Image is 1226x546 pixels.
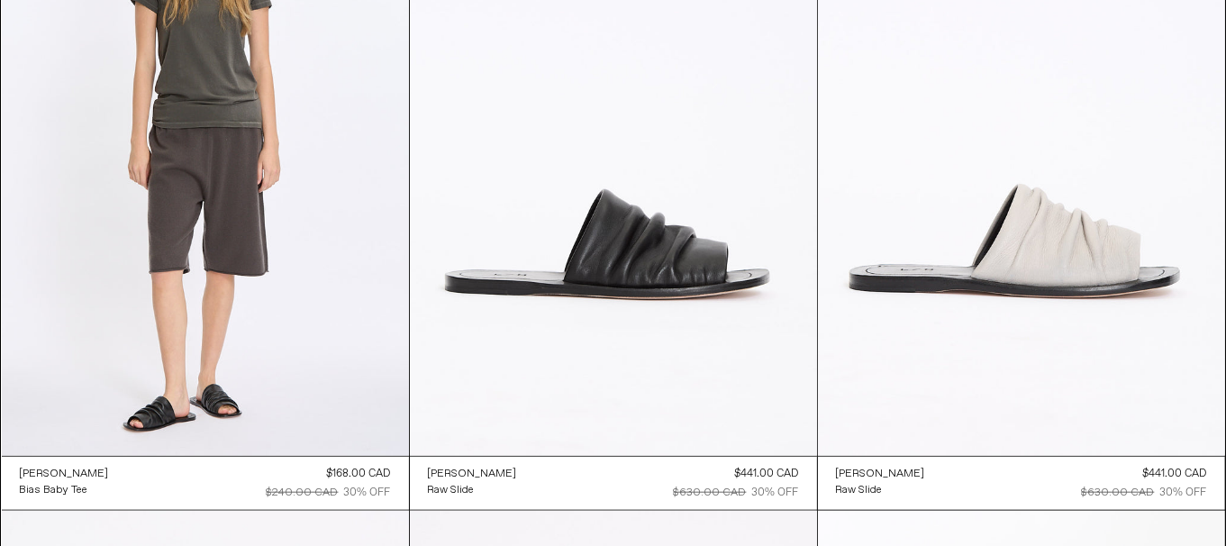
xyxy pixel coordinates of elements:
a: Raw Slide [836,482,925,498]
div: $168.00 CAD [327,466,391,482]
a: Raw Slide [428,482,517,498]
a: [PERSON_NAME] [20,466,109,482]
div: $441.00 CAD [1143,466,1207,482]
div: $240.00 CAD [267,485,339,501]
div: $630.00 CAD [674,485,747,501]
div: Raw Slide [836,483,883,498]
div: Raw Slide [428,483,475,498]
a: [PERSON_NAME] [428,466,517,482]
div: 30% OFF [1160,485,1207,501]
a: Bias Baby Tee [20,482,109,498]
div: 30% OFF [752,485,799,501]
div: Bias Baby Tee [20,483,88,498]
div: 30% OFF [344,485,391,501]
a: [PERSON_NAME] [836,466,925,482]
div: $441.00 CAD [735,466,799,482]
div: $630.00 CAD [1082,485,1155,501]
